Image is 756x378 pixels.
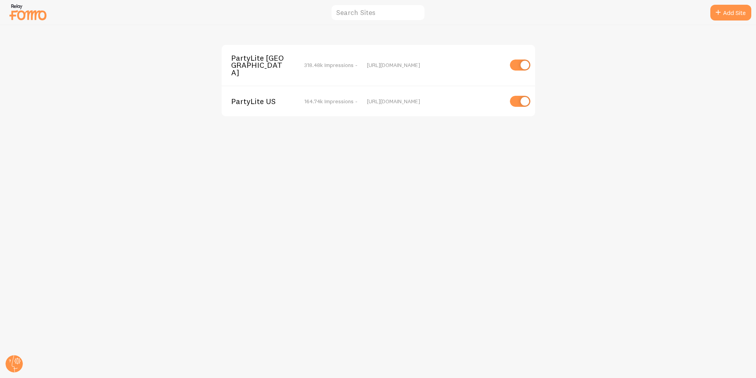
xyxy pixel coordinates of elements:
span: PartyLite [GEOGRAPHIC_DATA] [231,54,295,76]
span: PartyLite US [231,98,295,105]
img: fomo-relay-logo-orange.svg [8,2,48,22]
span: 164.74k Impressions - [304,98,358,105]
div: [URL][DOMAIN_NAME] [367,98,503,105]
span: 318.48k Impressions - [304,61,358,69]
div: [URL][DOMAIN_NAME] [367,61,503,69]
